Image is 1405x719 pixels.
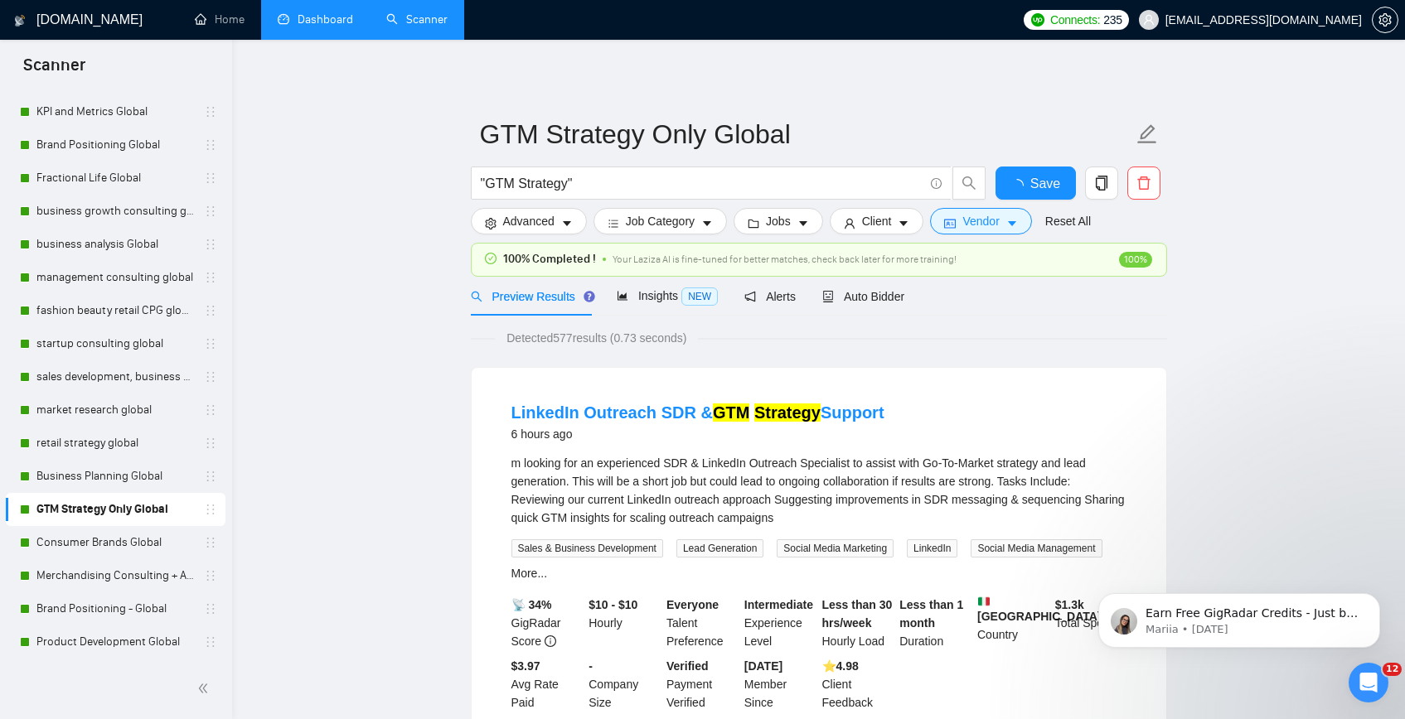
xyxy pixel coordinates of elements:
a: management consulting global [36,261,194,294]
span: bars [608,217,619,229]
b: Everyone [666,598,719,611]
span: holder [204,437,217,450]
mark: GTM [713,403,749,422]
span: holder [204,536,217,549]
span: caret-down [898,217,909,229]
iframe: Intercom live chat [1349,663,1388,702]
span: Insights [617,289,718,302]
a: startup consulting global [36,327,194,360]
span: user [1143,14,1155,26]
b: $3.97 [511,659,540,673]
div: Payment Verified [663,657,741,712]
div: Hourly Load [819,596,897,650]
b: $10 - $10 [589,598,637,611]
span: Your Laziza AI is fine-tuned for better matches, check back later for more training! [613,253,957,265]
div: GigRadar Score [508,596,586,650]
span: holder [204,503,217,516]
img: logo [14,7,26,34]
span: caret-down [561,217,573,229]
span: NEW [681,287,718,306]
b: $ 1.3k [1055,598,1084,611]
b: - [589,659,593,673]
span: notification [744,291,756,302]
div: m looking for an experienced SDR & LinkedIn Outreach Specialist to assist with Go-To-Market strat... [511,454,1126,527]
div: Total Spent [1052,596,1130,650]
span: check-circle [485,253,497,264]
span: copy [1086,176,1117,191]
span: holder [204,569,217,582]
div: Experience Level [741,596,819,650]
span: info-circle [931,178,942,189]
div: Country [974,596,1052,650]
span: holder [204,238,217,251]
img: upwork-logo.png [1031,13,1044,27]
span: double-left [197,680,214,697]
button: settingAdvancedcaret-down [471,208,587,234]
a: Fractional Life Global [36,162,194,195]
span: Sales & Business Development [511,539,663,557]
span: Scanner [10,53,99,88]
a: GTM Strategy Only Global [36,493,194,526]
span: delete [1128,176,1160,191]
a: Merchandising Consulting + Assortment Global [36,559,194,592]
span: 235 [1103,11,1122,29]
span: holder [204,304,217,317]
span: holder [204,370,217,384]
span: caret-down [797,217,809,229]
span: Jobs [766,212,791,230]
span: setting [485,217,497,229]
a: Business Planning Global [36,460,194,493]
span: info-circle [545,635,556,647]
div: Talent Preference [663,596,741,650]
span: 12 [1383,663,1402,676]
button: setting [1372,7,1398,33]
button: folderJobscaret-down [734,208,823,234]
div: Client Feedback [819,657,897,712]
span: holder [204,205,217,218]
b: 📡 34% [511,598,552,611]
span: holder [204,337,217,350]
span: Auto Bidder [822,290,904,303]
span: loading [1010,179,1030,192]
span: Job Category [626,212,695,230]
iframe: Intercom notifications message [1073,558,1405,674]
button: Save [996,166,1076,200]
a: market research global [36,393,194,427]
button: search [952,166,986,200]
button: barsJob Categorycaret-down [593,208,727,234]
span: robot [822,291,834,302]
span: 100% Completed ! [503,250,596,268]
div: Avg Rate Paid [508,657,586,712]
span: idcard [944,217,956,229]
b: Less than 30 hrs/week [822,598,893,630]
span: LinkedIn [907,539,957,557]
a: business growth consulting global [36,195,194,228]
a: retail strategy global [36,427,194,460]
a: KPI and Metrics Global [36,95,194,128]
span: holder [204,105,217,118]
a: dashboardDashboard [278,12,353,27]
span: Connects: [1050,11,1100,29]
div: 6 hours ago [511,424,884,444]
a: homeHome [195,12,245,27]
span: Social Media Management [971,539,1102,557]
span: holder [204,602,217,615]
input: Search Freelance Jobs... [481,173,923,194]
div: Hourly [585,596,663,650]
a: Brand Positioning - Global [36,592,194,625]
span: Save [1030,173,1060,194]
span: holder [204,271,217,284]
span: Alerts [744,290,796,303]
a: business analysis Global [36,228,194,261]
div: Duration [896,596,974,650]
a: More... [511,567,548,580]
input: Scanner name... [480,113,1133,155]
b: [DATE] [744,659,782,673]
span: holder [204,138,217,152]
span: holder [204,171,217,185]
span: holder [204,635,217,649]
div: Member Since [741,657,819,712]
